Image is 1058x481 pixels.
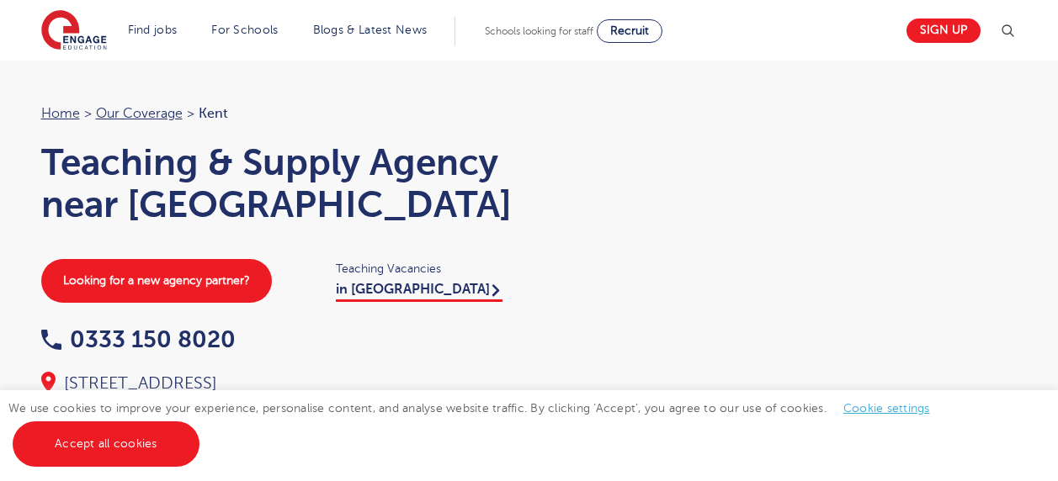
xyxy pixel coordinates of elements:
a: Our coverage [96,106,183,121]
a: 0333 150 8020 [41,326,236,352]
a: Home [41,106,80,121]
a: Sign up [906,18,981,43]
h1: Teaching & Supply Agency near [GEOGRAPHIC_DATA] [41,141,513,225]
span: Kent [199,106,228,121]
span: Schools looking for staff [485,25,593,37]
a: Looking for a new agency partner? [41,259,272,303]
a: For Schools [211,24,278,36]
span: Recruit [610,24,649,37]
a: in [GEOGRAPHIC_DATA] [336,282,502,302]
span: Teaching Vacancies [336,259,513,278]
nav: breadcrumb [41,103,513,124]
span: > [187,106,194,121]
a: Accept all cookies [13,421,199,467]
span: We use cookies to improve your experience, personalise content, and analyse website traffic. By c... [8,402,947,450]
a: Find jobs [128,24,178,36]
a: Cookie settings [843,402,930,415]
img: Engage Education [41,10,107,52]
span: > [84,106,92,121]
div: [STREET_ADDRESS] [41,372,513,395]
a: Blogs & Latest News [313,24,428,36]
a: Recruit [597,19,662,43]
